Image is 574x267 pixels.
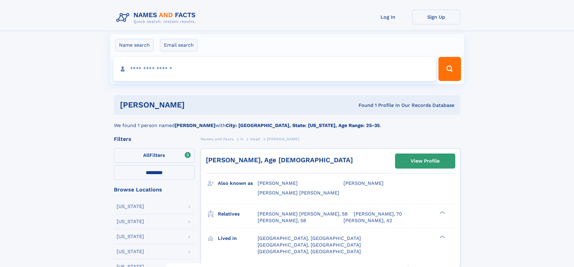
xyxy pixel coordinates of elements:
span: [PERSON_NAME] [PERSON_NAME] [258,190,339,196]
a: [PERSON_NAME] [PERSON_NAME], 58 [258,211,348,217]
a: Log In [364,10,412,24]
label: Name search [115,39,154,51]
a: [PERSON_NAME], 70 [354,211,402,217]
div: [US_STATE] [117,249,144,254]
div: ❯ [438,210,445,214]
span: All [143,152,149,158]
div: Filters [114,136,195,142]
button: Search Button [438,57,461,81]
a: View Profile [395,154,455,168]
label: Filters [114,148,195,163]
b: [PERSON_NAME] [175,123,215,128]
span: [GEOGRAPHIC_DATA], [GEOGRAPHIC_DATA] [258,249,361,254]
a: [PERSON_NAME], 58 [258,217,306,224]
span: [PERSON_NAME] [267,137,299,141]
div: [US_STATE] [117,219,144,224]
div: View Profile [411,154,440,168]
div: ❯ [438,235,445,239]
div: We found 1 person named with . [114,115,460,129]
span: [PERSON_NAME] [343,180,384,186]
h3: Lived in [218,233,258,244]
div: [US_STATE] [117,234,144,239]
div: Browse Locations [114,187,195,192]
a: [PERSON_NAME], 42 [343,217,392,224]
span: [GEOGRAPHIC_DATA], [GEOGRAPHIC_DATA] [258,242,361,248]
a: Sign Up [412,10,460,24]
a: Names and Facts [201,135,234,143]
a: H [240,135,243,143]
b: City: [GEOGRAPHIC_DATA], State: [US_STATE], Age Range: 25-35 [226,123,380,128]
a: Head [250,135,260,143]
span: H [240,137,243,141]
label: Email search [160,39,198,51]
span: Head [250,137,260,141]
span: [GEOGRAPHIC_DATA], [GEOGRAPHIC_DATA] [258,235,361,241]
span: [PERSON_NAME] [258,180,298,186]
h3: Relatives [218,209,258,219]
h3: Also known as [218,178,258,188]
input: search input [113,57,436,81]
div: Found 1 Profile In Our Records Database [271,102,454,109]
h1: [PERSON_NAME] [120,101,272,109]
div: [US_STATE] [117,204,144,209]
a: [PERSON_NAME], Age [DEMOGRAPHIC_DATA] [206,156,353,164]
img: Logo Names and Facts [114,10,201,26]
